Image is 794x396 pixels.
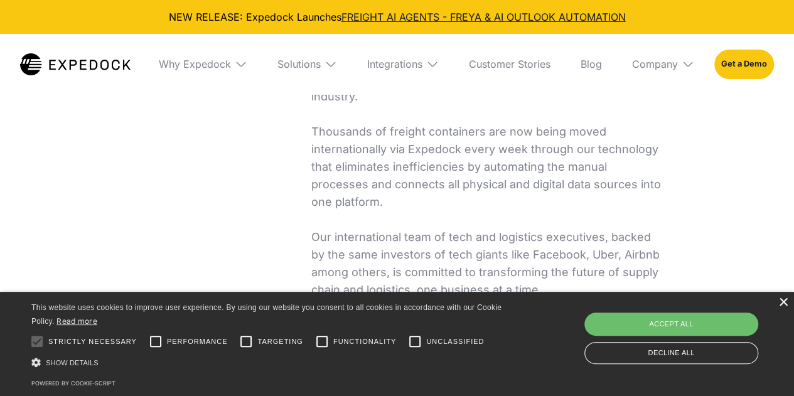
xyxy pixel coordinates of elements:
span: Strictly necessary [48,336,137,347]
div: Solutions [277,58,321,70]
div: Company [632,58,678,70]
a: Get a Demo [714,50,774,78]
div: Accept all [584,313,758,335]
span: Functionality [333,336,396,347]
a: Customer Stories [459,34,561,94]
a: Blog [571,34,612,94]
span: Performance [167,336,228,347]
div: Company [622,34,704,94]
span: Show details [46,359,99,367]
div: Integrations [367,58,422,70]
div: Integrations [357,34,449,94]
div: Decline all [584,342,758,364]
p: Expedock is the AI-powered automation service behind some of the leading players in the global su... [311,18,667,299]
span: This website uses cookies to improve user experience. By using our website you consent to all coo... [31,303,502,326]
div: Close [778,298,788,308]
div: Solutions [267,34,347,94]
div: Why Expedock [149,34,257,94]
span: Unclassified [426,336,484,347]
a: Powered by cookie-script [31,380,115,387]
a: Read more [56,316,97,326]
div: Why Expedock [159,58,231,70]
div: NEW RELEASE: Expedock Launches [10,10,784,24]
iframe: Chat Widget [731,336,794,396]
span: Targeting [257,336,303,347]
div: Show details [31,356,507,369]
a: FREIGHT AI AGENTS - FREYA & AI OUTLOOK AUTOMATION [341,11,626,23]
